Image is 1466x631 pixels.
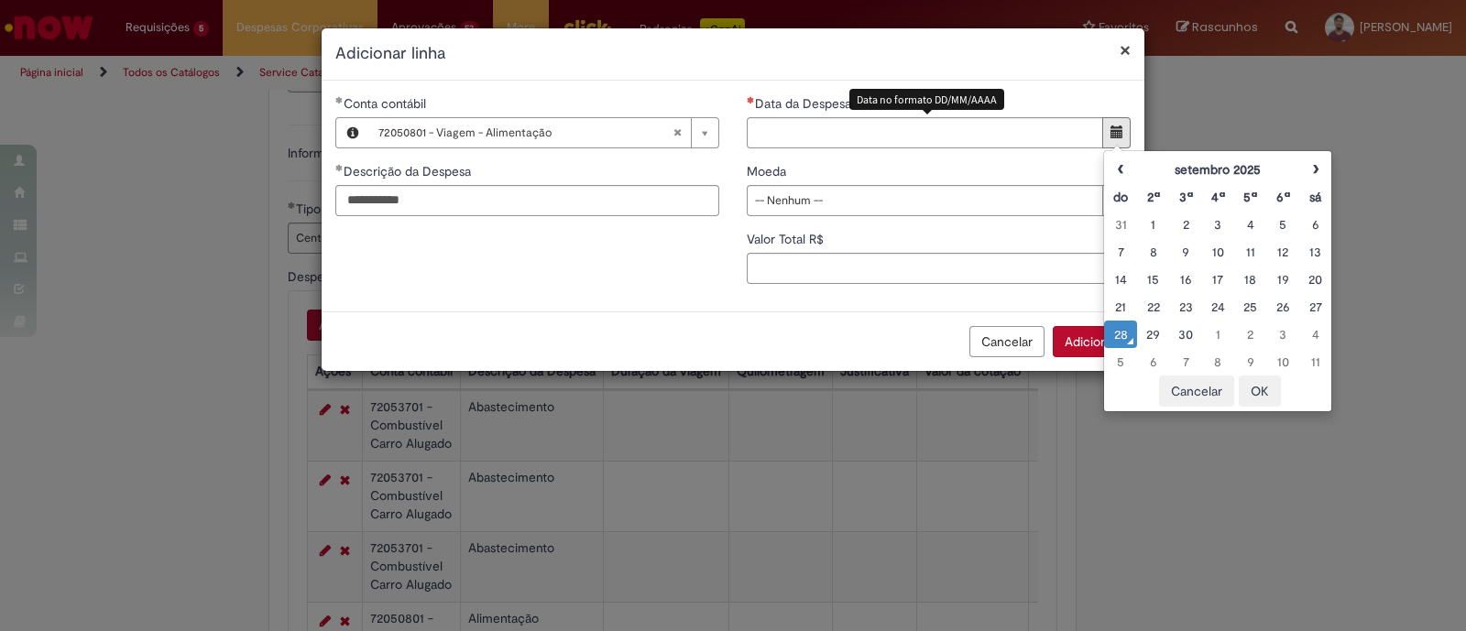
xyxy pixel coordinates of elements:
[1304,215,1327,234] div: 06 September 2025 Saturday
[1174,298,1197,316] div: 23 September 2025 Tuesday
[1104,183,1136,211] th: Domingo
[1272,298,1295,316] div: 26 September 2025 Friday
[1104,156,1136,183] th: Mês anterior
[344,95,430,112] span: Necessários - Conta contábil
[1142,270,1165,288] div: 15 September 2025 Monday
[1137,156,1299,183] th: setembro 2025. Alternar mês
[1304,325,1327,343] div: 04 October 2025 Saturday
[849,89,1004,110] div: Data no formato DD/MM/AAAA
[969,326,1045,357] button: Cancelar
[1207,215,1230,234] div: 03 September 2025 Wednesday
[747,253,1131,284] input: Valor Total R$
[1304,298,1327,316] div: 27 September 2025 Saturday
[378,118,673,147] span: 72050801 - Viagem - Alimentação
[335,42,1131,66] h2: Adicionar linha
[1109,270,1132,288] div: 14 September 2025 Sunday
[335,164,344,171] span: Obrigatório Preenchido
[747,231,827,247] span: Valor Total R$
[1109,215,1132,234] div: 31 August 2025 Sunday
[1239,298,1262,316] div: 25 September 2025 Thursday
[1304,243,1327,261] div: 13 September 2025 Saturday
[1174,215,1197,234] div: 02 September 2025 Tuesday
[1272,325,1295,343] div: 03 October 2025 Friday
[1053,326,1131,357] button: Adicionar
[335,96,344,103] span: Obrigatório Preenchido
[1239,325,1262,343] div: 02 October 2025 Thursday
[1272,215,1295,234] div: 05 September 2025 Friday
[747,96,755,103] span: Necessários
[1142,325,1165,343] div: 29 September 2025 Monday
[1304,270,1327,288] div: 20 September 2025 Saturday
[1207,298,1230,316] div: 24 September 2025 Wednesday
[1239,215,1262,234] div: 04 September 2025 Thursday
[1137,183,1169,211] th: Segunda-feira
[1202,183,1234,211] th: Quarta-feira
[1102,117,1131,148] button: Mostrar calendário para Data da Despesa
[1207,243,1230,261] div: 10 September 2025 Wednesday
[335,185,719,216] input: Descrição da Despesa
[1272,270,1295,288] div: 19 September 2025 Friday
[369,118,718,147] a: 72050801 - Viagem - AlimentaçãoLimpar campo Conta contábil
[1159,375,1234,407] button: Cancelar
[755,186,1093,215] span: -- Nenhum --
[1272,243,1295,261] div: 12 September 2025 Friday
[1207,353,1230,371] div: 08 October 2025 Wednesday
[1142,353,1165,371] div: 06 October 2025 Monday
[1239,375,1281,407] button: OK
[747,117,1103,148] input: Data da Despesa
[1207,270,1230,288] div: 17 September 2025 Wednesday
[1304,353,1327,371] div: 11 October 2025 Saturday
[755,95,855,112] span: Data da Despesa
[1234,183,1266,211] th: Quinta-feira
[1299,183,1331,211] th: Sábado
[1174,243,1197,261] div: 09 September 2025 Tuesday
[1109,325,1132,343] div: O seletor de data foi aberto.28 September 2025 Sunday
[1174,325,1197,343] div: 30 September 2025 Tuesday
[344,163,475,180] span: Descrição da Despesa
[1109,353,1132,371] div: 05 October 2025 Sunday
[1239,270,1262,288] div: 18 September 2025 Thursday
[1109,243,1132,261] div: 07 September 2025 Sunday
[1239,353,1262,371] div: 09 October 2025 Thursday
[1174,353,1197,371] div: 07 October 2025 Tuesday
[1142,298,1165,316] div: 22 September 2025 Monday
[1267,183,1299,211] th: Sexta-feira
[1142,243,1165,261] div: 08 September 2025 Monday
[1239,243,1262,261] div: 11 September 2025 Thursday
[1207,325,1230,343] div: 01 October 2025 Wednesday
[1109,298,1132,316] div: 21 September 2025 Sunday
[1142,215,1165,234] div: 01 September 2025 Monday
[1169,183,1201,211] th: Terça-feira
[336,118,369,147] button: Conta contábil, Visualizar este registro 72050801 - Viagem - Alimentação
[1103,150,1332,412] div: Escolher data
[1174,270,1197,288] div: 16 September 2025 Tuesday
[1299,156,1331,183] th: Próximo mês
[1272,353,1295,371] div: 10 October 2025 Friday
[663,118,691,147] abbr: Limpar campo Conta contábil
[747,163,790,180] span: Moeda
[1120,40,1131,60] button: Fechar modal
